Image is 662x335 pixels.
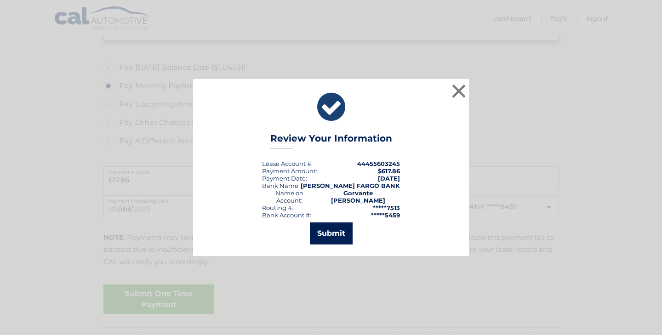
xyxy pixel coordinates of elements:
[262,189,316,204] div: Name on Account:
[262,182,300,189] div: Bank Name:
[262,211,311,219] div: Bank Account #:
[262,204,293,211] div: Routing #:
[270,133,392,149] h3: Review Your Information
[262,160,313,167] div: Lease Account #:
[301,182,400,189] strong: [PERSON_NAME] FARGO BANK
[262,167,317,175] div: Payment Amount:
[357,160,400,167] strong: 44455603245
[331,189,385,204] strong: Gorvante [PERSON_NAME]
[310,222,353,244] button: Submit
[378,175,400,182] span: [DATE]
[262,175,307,182] div: :
[450,82,468,100] button: ×
[378,167,400,175] span: $617.86
[262,175,306,182] span: Payment Date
